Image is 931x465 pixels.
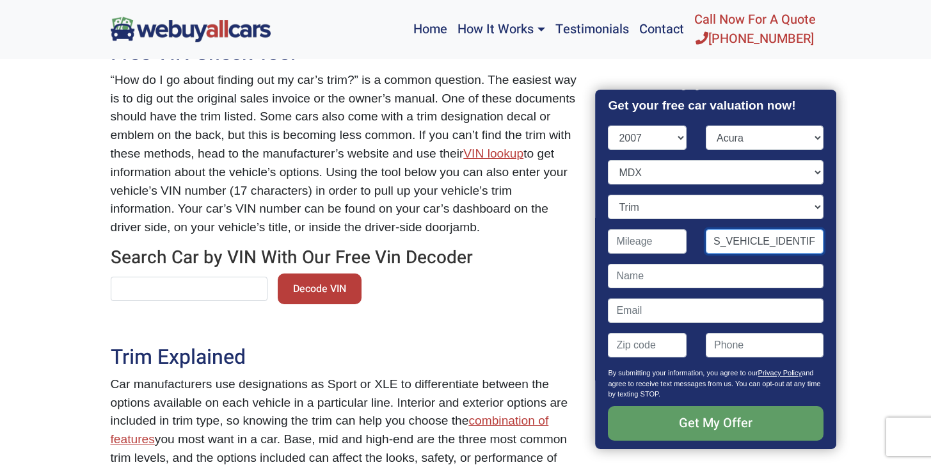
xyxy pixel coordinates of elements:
a: How It Works [452,5,550,54]
span: Trim Explained [111,342,246,372]
a: Call Now For A Quote[PHONE_NUMBER] [689,5,821,54]
input: Name [609,264,824,288]
h2: Selling your car? [609,67,824,92]
a: VIN lookup [463,147,523,160]
a: Home [408,5,452,54]
span: Car manufacturers use designations as Sport or XLE to differentiate between the options available... [111,377,568,428]
span: to get information about the vehicle’s options. Using the tool below you can also enter your vehi... [111,147,568,234]
img: We Buy All Cars in NJ logo [111,17,271,42]
span: “How do I go about finding out my car’s trim?” is a common question. The easiest way is to dig ou... [111,73,577,160]
p: By submitting your information, you agree to our and agree to receive text messages from us. You ... [609,368,824,406]
a: Privacy Policy [758,369,802,377]
input: VIN (optional) [706,229,824,254]
a: Testimonials [550,5,634,54]
input: Zip code [609,333,687,357]
input: Get My Offer [609,406,824,441]
a: Contact [634,5,689,54]
h3: Search Car by VIN With Our Free Vin Decoder [111,247,578,269]
input: Mileage [609,229,687,254]
button: Decode VIN [278,273,362,304]
strong: Get your free car valuation now! [609,99,796,112]
input: Email [609,298,824,323]
input: Phone [706,333,824,357]
form: Contact form [609,126,824,461]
